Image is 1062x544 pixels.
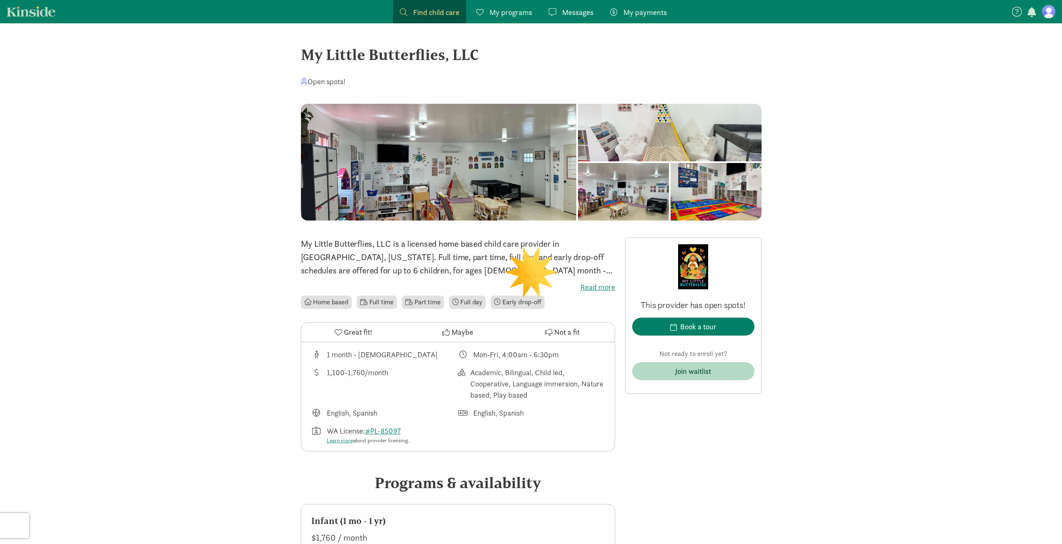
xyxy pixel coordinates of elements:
div: Infant (1 mo - 1 yr) [311,514,605,528]
button: Maybe [406,323,510,342]
div: 1 month - [DEMOGRAPHIC_DATA] [327,349,438,360]
div: This provider's education philosophy [458,367,605,401]
li: Part time [402,296,444,309]
div: WA License: [327,425,409,445]
li: Full time [357,296,397,309]
span: My programs [489,7,532,18]
li: Full day [449,296,486,309]
div: English, Spanish [473,407,524,419]
div: License number [311,425,458,445]
p: Not ready to enroll yet? [632,349,754,359]
p: My Little Butterflies, LLC is a licensed home based child care provider in [GEOGRAPHIC_DATA], [US... [301,237,615,277]
div: 1,100-1,760/month [327,367,388,401]
li: Early drop-off [491,296,545,309]
div: My Little Butterflies, LLC [301,43,762,66]
a: Kinside [7,6,55,17]
div: English, Spanish [327,407,377,419]
span: Find child care [413,7,459,18]
div: Mon-Fri, 4:00am - 6:30pm [473,349,559,360]
span: Not a fit [554,326,580,338]
div: Open spots! [301,76,346,87]
div: Book a tour [680,321,716,332]
li: Home based [301,296,352,309]
div: Languages spoken [458,407,605,419]
span: Messages [562,7,593,18]
span: My payments [623,7,667,18]
div: Age range for children that this provider cares for [311,349,458,360]
div: Average tuition for this program [311,367,458,401]
div: Class schedule [458,349,605,360]
span: Maybe [452,326,473,338]
img: Provider logo [678,244,708,289]
div: Academic, Bilingual, Child led, Cooperative, Language immersion, Nature based, Play based [470,367,605,401]
button: Join waitlist [632,362,754,380]
a: Learn more [327,437,353,444]
div: Languages taught [311,407,458,419]
button: Not a fit [510,323,614,342]
div: about provider licensing. [327,436,409,445]
div: Join waitlist [675,366,711,377]
div: Programs & availability [301,471,615,494]
span: Great fit! [344,326,372,338]
p: This provider has open spots! [632,299,754,311]
button: Book a tour [632,318,754,336]
button: Great fit! [301,323,406,342]
label: Read more [301,282,615,292]
a: #PL-85097 [365,426,401,436]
